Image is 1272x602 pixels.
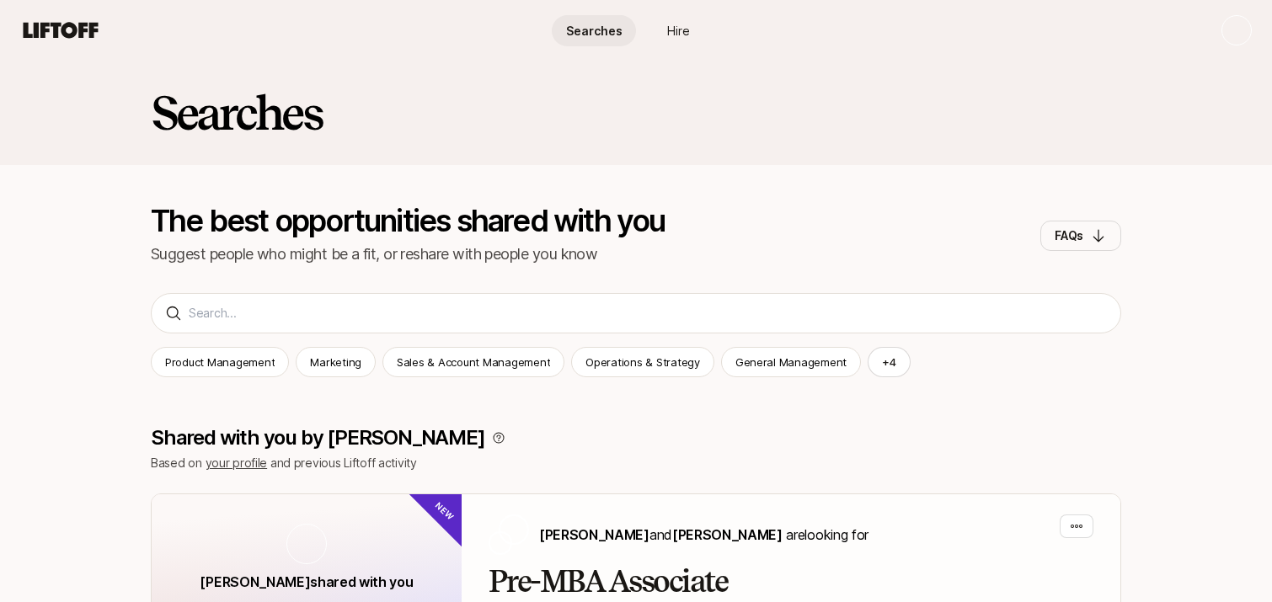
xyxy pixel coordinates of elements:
p: Marketing [310,354,361,370]
a: Hire [636,15,720,46]
span: [PERSON_NAME] [672,526,783,543]
span: and [649,526,783,543]
p: FAQs [1055,226,1083,246]
span: [PERSON_NAME] [539,526,649,543]
p: Based on and previous Liftoff activity [151,453,1121,473]
p: The best opportunities shared with you [151,205,665,236]
input: Search... [189,303,1107,323]
p: Sales & Account Management [397,354,550,370]
button: +4 [868,347,911,377]
button: FAQs [1040,221,1121,251]
p: General Management [735,354,847,370]
p: Suggest people who might be a fit, or reshare with people you know [151,242,665,266]
h2: Searches [151,88,322,138]
p: Operations & Strategy [585,354,700,370]
p: Product Management [165,354,275,370]
span: [PERSON_NAME] shared with you [200,573,413,590]
p: Shared with you by [PERSON_NAME] [151,426,485,450]
p: are looking for [539,524,868,546]
a: your profile [206,455,268,470]
span: Searches [566,22,623,40]
span: Hire [667,22,690,40]
div: New [407,466,490,549]
h2: Pre-MBA Associate [489,565,1093,599]
a: Searches [552,15,636,46]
